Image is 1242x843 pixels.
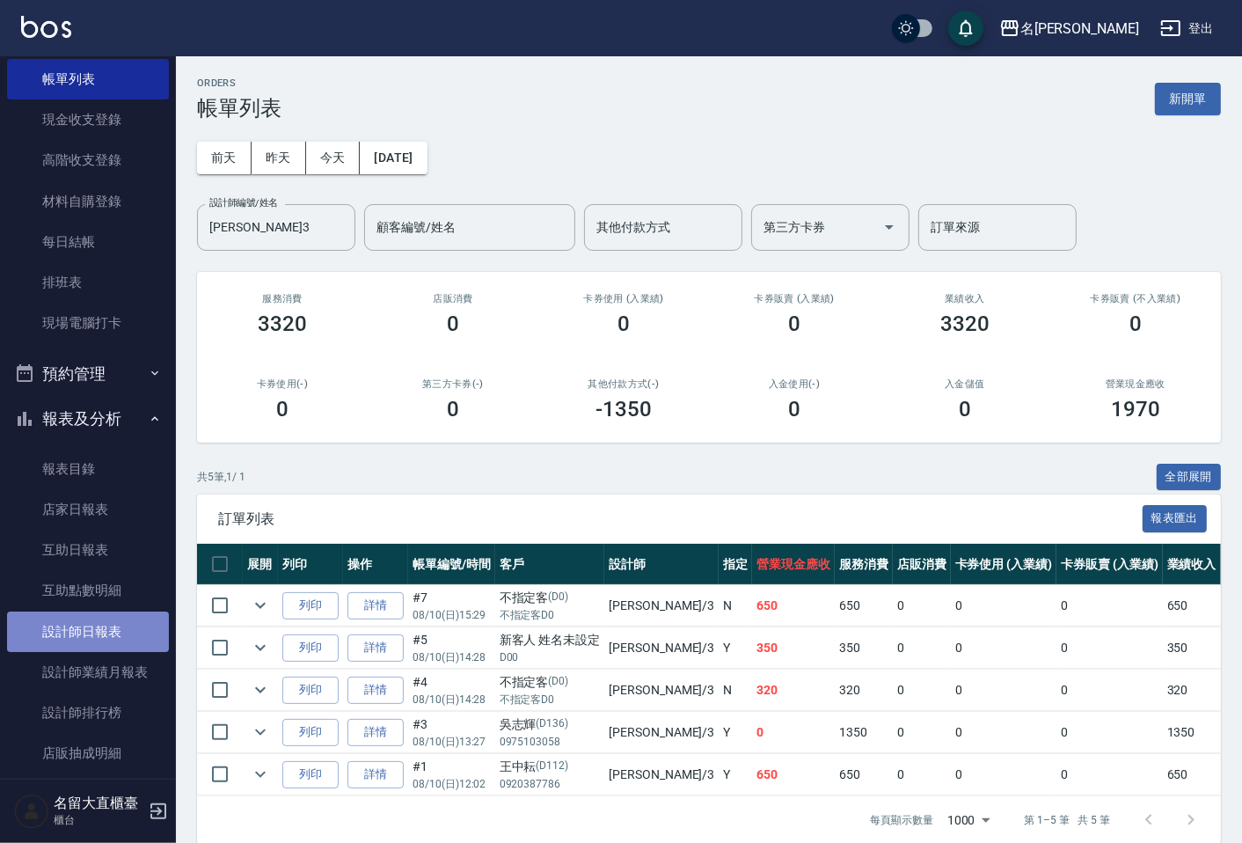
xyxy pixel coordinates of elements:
[1056,585,1163,627] td: 0
[7,733,169,773] a: 店販抽成明細
[1056,712,1163,753] td: 0
[752,585,835,627] td: 650
[7,303,169,343] a: 現場電腦打卡
[7,570,169,611] a: 互助點數明細
[282,634,339,662] button: 列印
[282,761,339,788] button: 列印
[495,544,605,585] th: 客戶
[7,262,169,303] a: 排班表
[893,627,951,669] td: 0
[282,677,339,704] button: 列印
[1163,627,1221,669] td: 350
[500,607,601,623] p: 不指定客D0
[992,11,1146,47] button: 名[PERSON_NAME]
[7,612,169,652] a: 設計師日報表
[282,592,339,619] button: 列印
[209,196,278,209] label: 設計師編號/姓名
[604,627,719,669] td: [PERSON_NAME] /3
[447,312,459,336] h3: 0
[1056,670,1163,711] td: 0
[595,397,652,421] h3: -1350
[276,397,289,421] h3: 0
[901,293,1029,304] h2: 業績收入
[951,754,1057,795] td: 0
[1153,12,1221,45] button: 登出
[719,627,752,669] td: Y
[413,734,491,750] p: 08/10 (日) 13:27
[247,677,274,703] button: expand row
[7,693,169,733] a: 設計師排行榜
[197,77,281,89] h2: ORDERS
[1155,90,1221,106] a: 新開單
[500,589,601,607] div: 不指定客
[1163,585,1221,627] td: 650
[1025,812,1110,828] p: 第 1–5 筆 共 5 筆
[893,670,951,711] td: 0
[282,719,339,746] button: 列印
[500,734,601,750] p: 0975103058
[413,607,491,623] p: 08/10 (日) 15:29
[197,96,281,121] h3: 帳單列表
[218,378,347,390] h2: 卡券使用(-)
[604,712,719,753] td: [PERSON_NAME] /3
[951,585,1057,627] td: 0
[500,715,601,734] div: 吳志輝
[413,649,491,665] p: 08/10 (日) 14:28
[218,293,347,304] h3: 服務消費
[413,776,491,792] p: 08/10 (日) 12:02
[247,634,274,661] button: expand row
[252,142,306,174] button: 昨天
[604,754,719,795] td: [PERSON_NAME] /3
[7,181,169,222] a: 材料自購登錄
[1056,754,1163,795] td: 0
[548,589,568,607] p: (D0)
[7,59,169,99] a: 帳單列表
[1071,378,1200,390] h2: 營業現金應收
[7,222,169,262] a: 每日結帳
[537,758,569,776] p: (D112)
[343,544,408,585] th: 操作
[752,670,835,711] td: 320
[1129,312,1142,336] h3: 0
[940,312,990,336] h3: 3320
[875,213,903,241] button: Open
[54,795,143,812] h5: 名留大直櫃臺
[1163,754,1221,795] td: 650
[408,585,495,627] td: #7
[347,634,404,662] a: 詳情
[719,544,752,585] th: 指定
[835,585,893,627] td: 650
[7,489,169,530] a: 店家日報表
[730,293,858,304] h2: 卡券販賣 (入業績)
[408,670,495,711] td: #4
[389,378,517,390] h2: 第三方卡券(-)
[347,677,404,704] a: 詳情
[14,794,49,829] img: Person
[835,670,893,711] td: 320
[870,812,933,828] p: 每頁顯示數量
[752,712,835,753] td: 0
[752,627,835,669] td: 350
[258,312,307,336] h3: 3320
[408,754,495,795] td: #1
[901,378,1029,390] h2: 入金儲值
[389,293,517,304] h2: 店販消費
[247,719,274,745] button: expand row
[730,378,858,390] h2: 入金使用(-)
[1143,509,1208,526] a: 報表匯出
[893,544,951,585] th: 店販消費
[7,530,169,570] a: 互助日報表
[500,758,601,776] div: 王中耘
[617,312,630,336] h3: 0
[278,544,343,585] th: 列印
[1071,293,1200,304] h2: 卡券販賣 (不入業績)
[537,715,569,734] p: (D136)
[1163,712,1221,753] td: 1350
[719,585,752,627] td: N
[835,712,893,753] td: 1350
[7,351,169,397] button: 預約管理
[197,469,245,485] p: 共 5 筆, 1 / 1
[247,592,274,619] button: expand row
[306,142,361,174] button: 今天
[719,670,752,711] td: N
